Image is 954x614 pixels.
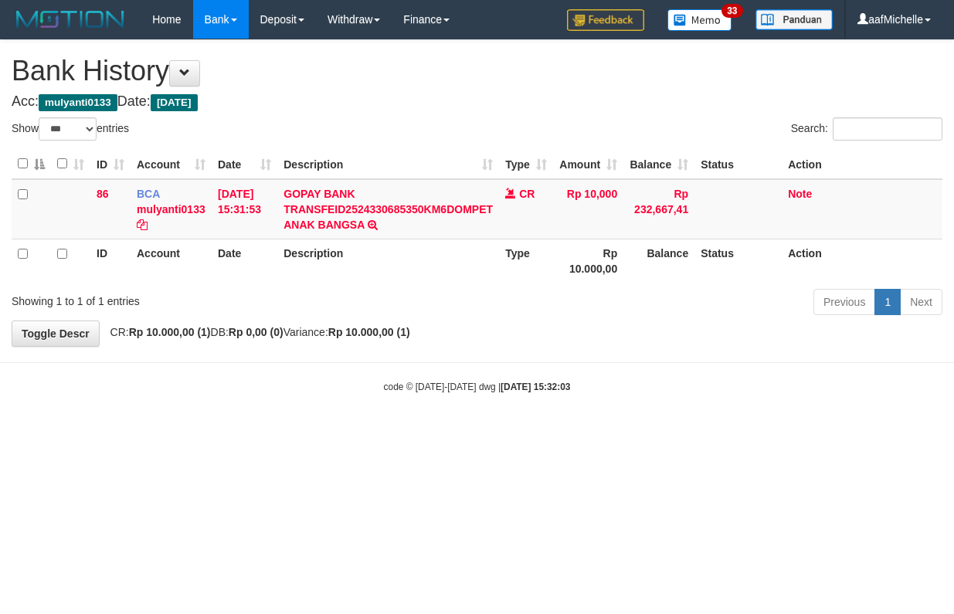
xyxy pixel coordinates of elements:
[12,117,129,141] label: Show entries
[212,239,277,283] th: Date
[103,326,410,338] span: CR: DB: Variance:
[212,149,277,179] th: Date: activate to sort column ascending
[131,239,212,283] th: Account
[499,239,553,283] th: Type
[277,149,499,179] th: Description: activate to sort column ascending
[623,149,694,179] th: Balance: activate to sort column ascending
[553,149,623,179] th: Amount: activate to sort column ascending
[12,56,942,87] h1: Bank History
[623,179,694,239] td: Rp 232,667,41
[39,94,117,111] span: mulyanti0133
[137,188,160,200] span: BCA
[721,4,742,18] span: 33
[813,289,875,315] a: Previous
[694,239,782,283] th: Status
[212,179,277,239] td: [DATE] 15:31:53
[755,9,833,30] img: panduan.png
[567,9,644,31] img: Feedback.jpg
[90,239,131,283] th: ID
[277,239,499,283] th: Description
[553,239,623,283] th: Rp 10.000,00
[667,9,732,31] img: Button%20Memo.svg
[900,289,942,315] a: Next
[782,149,942,179] th: Action
[131,149,212,179] th: Account: activate to sort column ascending
[12,8,129,31] img: MOTION_logo.png
[788,188,812,200] a: Note
[12,287,386,309] div: Showing 1 to 1 of 1 entries
[12,94,942,110] h4: Acc: Date:
[782,239,942,283] th: Action
[137,203,205,215] a: mulyanti0133
[623,239,694,283] th: Balance
[283,188,493,231] a: GOPAY BANK TRANSFEID2524330685350KM6DOMPET ANAK BANGSA
[137,219,148,231] a: Copy mulyanti0133 to clipboard
[151,94,198,111] span: [DATE]
[90,149,131,179] th: ID: activate to sort column ascending
[51,149,90,179] th: : activate to sort column ascending
[12,149,51,179] th: : activate to sort column descending
[129,326,211,338] strong: Rp 10.000,00 (1)
[694,149,782,179] th: Status
[12,321,100,347] a: Toggle Descr
[97,188,109,200] span: 86
[229,326,283,338] strong: Rp 0,00 (0)
[519,188,535,200] span: CR
[874,289,901,315] a: 1
[553,179,623,239] td: Rp 10,000
[791,117,942,141] label: Search:
[384,382,571,392] small: code © [DATE]-[DATE] dwg |
[39,117,97,141] select: Showentries
[501,382,570,392] strong: [DATE] 15:32:03
[328,326,410,338] strong: Rp 10.000,00 (1)
[833,117,942,141] input: Search:
[499,149,553,179] th: Type: activate to sort column ascending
